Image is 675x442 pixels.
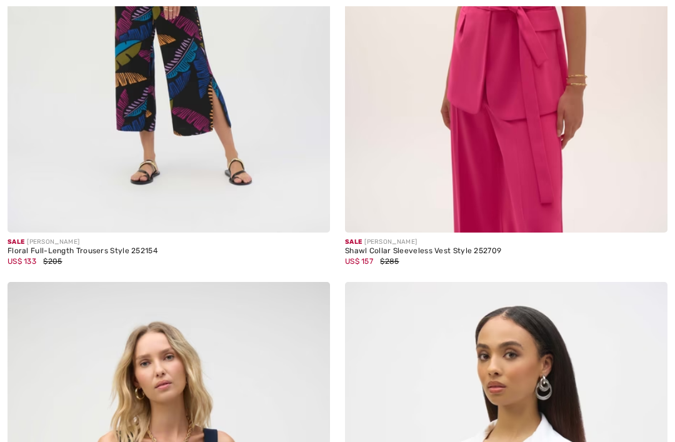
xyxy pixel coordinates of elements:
[7,238,330,247] div: [PERSON_NAME]
[345,238,362,246] span: Sale
[7,247,330,256] div: Floral Full-Length Trousers Style 252154
[380,257,399,266] span: $285
[43,257,62,266] span: $205
[345,247,667,256] div: Shawl Collar Sleeveless Vest Style 252709
[345,238,667,247] div: [PERSON_NAME]
[7,257,36,266] span: US$ 133
[345,257,373,266] span: US$ 157
[7,238,24,246] span: Sale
